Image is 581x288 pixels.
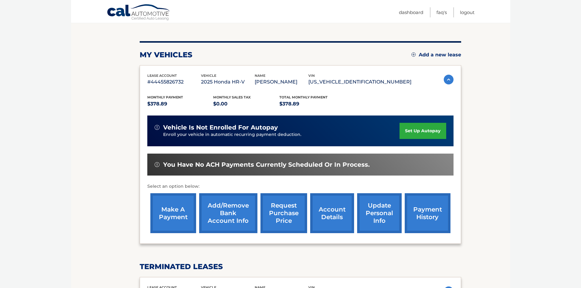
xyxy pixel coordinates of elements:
a: account details [310,193,354,233]
p: $378.89 [147,100,213,108]
a: Cal Automotive [107,4,171,22]
span: Monthly Payment [147,95,183,99]
a: set up autopay [400,123,446,139]
a: FAQ's [436,7,447,17]
p: #44455826732 [147,78,201,86]
a: Dashboard [399,7,423,17]
a: payment history [405,193,450,233]
a: Logout [460,7,475,17]
h2: my vehicles [140,50,192,59]
span: vehicle is not enrolled for autopay [163,124,278,131]
p: Select an option below: [147,183,454,190]
a: Add a new lease [411,52,461,58]
span: name [255,73,265,78]
p: 2025 Honda HR-V [201,78,255,86]
span: lease account [147,73,177,78]
span: vehicle [201,73,216,78]
img: alert-white.svg [155,162,160,167]
span: You have no ACH payments currently scheduled or in process. [163,161,370,169]
a: request purchase price [260,193,307,233]
span: Total Monthly Payment [279,95,328,99]
p: $378.89 [279,100,346,108]
img: alert-white.svg [155,125,160,130]
p: [PERSON_NAME] [255,78,308,86]
a: make a payment [150,193,196,233]
h2: terminated leases [140,262,461,271]
a: Add/Remove bank account info [199,193,257,233]
span: Monthly sales Tax [213,95,251,99]
a: update personal info [357,193,402,233]
img: add.svg [411,52,416,57]
p: $0.00 [213,100,279,108]
span: vin [308,73,315,78]
img: accordion-active.svg [444,75,454,84]
p: Enroll your vehicle in automatic recurring payment deduction. [163,131,400,138]
p: [US_VEHICLE_IDENTIFICATION_NUMBER] [308,78,411,86]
